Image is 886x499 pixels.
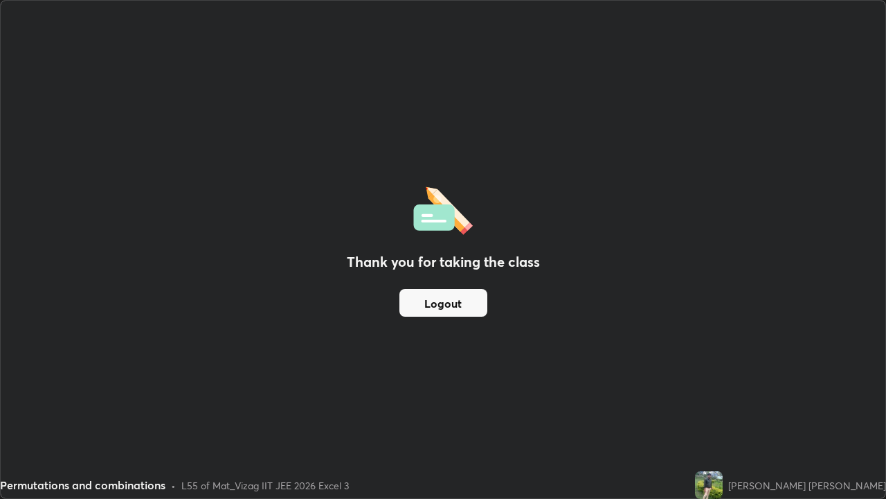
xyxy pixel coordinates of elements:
div: [PERSON_NAME] [PERSON_NAME] [728,478,886,493]
div: • [171,478,176,493]
div: L55 of Mat_Vizag IIT JEE 2026 Excel 3 [181,478,349,493]
img: afe1edb7582d41a191fcd2e1bcbdba24.51076816_3 [695,471,723,499]
h2: Thank you for taking the class [347,252,540,272]
button: Logout [399,289,487,317]
img: offlineFeedback.1438e8b3.svg [413,182,473,235]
